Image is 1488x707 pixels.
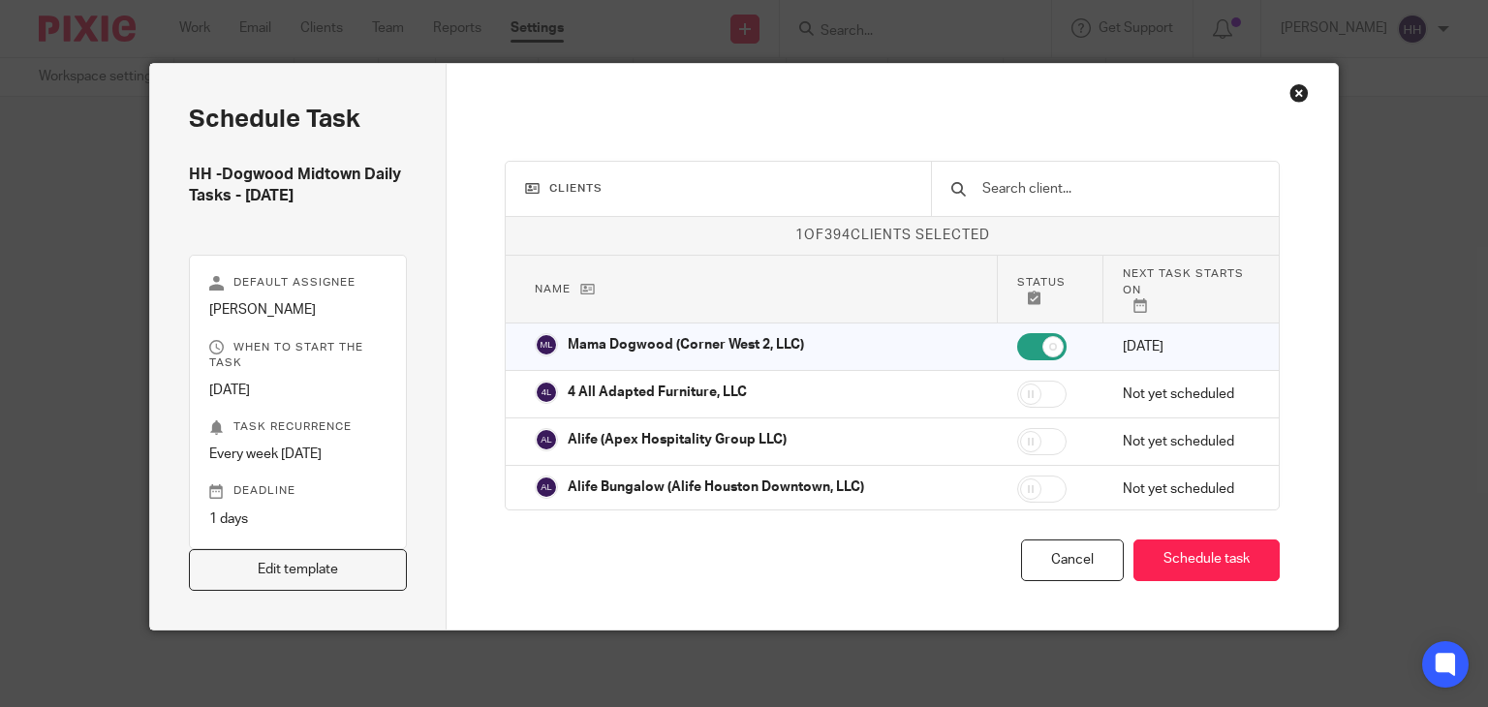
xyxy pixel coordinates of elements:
[1123,479,1251,499] p: Not yet scheduled
[980,178,1260,200] input: Search client...
[209,300,387,320] p: [PERSON_NAME]
[795,229,804,242] span: 1
[209,509,387,529] p: 1 days
[535,428,558,451] img: svg%3E
[1123,337,1251,356] p: [DATE]
[568,477,864,497] p: Alife Bungalow (Alife Houston Downtown, LLC)
[189,103,408,136] h2: Schedule task
[506,226,1279,245] p: of clients selected
[209,340,387,371] p: When to start the task
[1021,539,1124,581] div: Cancel
[1123,265,1250,313] p: Next task starts on
[535,333,558,356] img: svg%3E
[1133,539,1280,581] button: Schedule task
[189,549,408,591] a: Edit template
[1289,83,1309,103] div: Close this dialog window
[209,483,387,499] p: Deadline
[535,281,977,297] p: Name
[209,381,387,400] p: [DATE]
[568,383,747,402] p: 4 All Adapted Furniture, LLC
[568,335,804,354] p: Mama Dogwood (Corner West 2, LLC)
[824,229,851,242] span: 394
[525,181,912,197] h3: Clients
[535,476,558,499] img: svg%3E
[189,165,408,206] h4: HH -Dogwood Midtown Daily Tasks - [DATE]
[209,275,387,291] p: Default assignee
[1123,384,1251,404] p: Not yet scheduled
[535,381,558,404] img: svg%3E
[209,419,387,435] p: Task recurrence
[1123,432,1251,451] p: Not yet scheduled
[568,430,787,449] p: Alife (Apex Hospitality Group LLC)
[209,445,387,464] p: Every week [DATE]
[1017,274,1083,305] p: Status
